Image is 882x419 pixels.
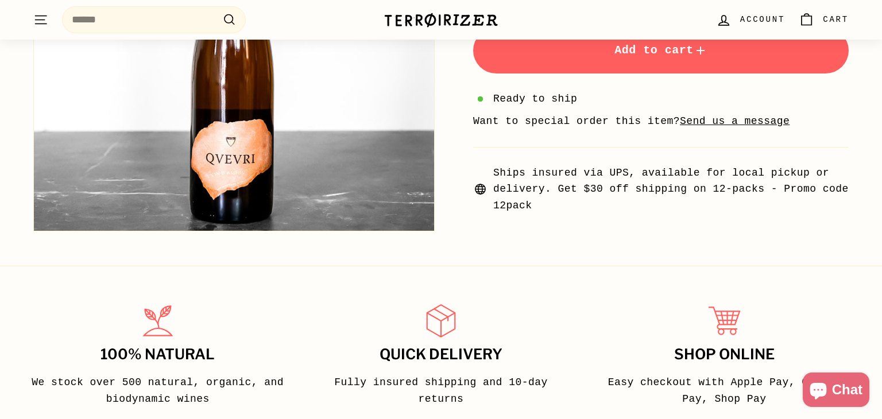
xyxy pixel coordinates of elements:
[792,3,856,37] a: Cart
[473,28,849,73] button: Add to cart
[799,373,873,410] inbox-online-store-chat: Shopify online store chat
[740,13,785,26] span: Account
[680,115,790,127] a: Send us a message
[473,113,849,130] li: Want to special order this item?
[312,347,570,363] h3: Quick delivery
[29,374,287,408] p: We stock over 500 natural, organic, and biodynamic wines
[493,91,577,107] span: Ready to ship
[312,374,570,408] p: Fully insured shipping and 10-day returns
[709,3,792,37] a: Account
[823,13,849,26] span: Cart
[614,44,707,57] span: Add to cart
[29,347,287,363] h3: 100% Natural
[595,347,853,363] h3: Shop Online
[595,374,853,408] p: Easy checkout with Apple Pay, Google Pay, Shop Pay
[493,165,849,214] span: Ships insured via UPS, available for local pickup or delivery. Get $30 off shipping on 12-packs -...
